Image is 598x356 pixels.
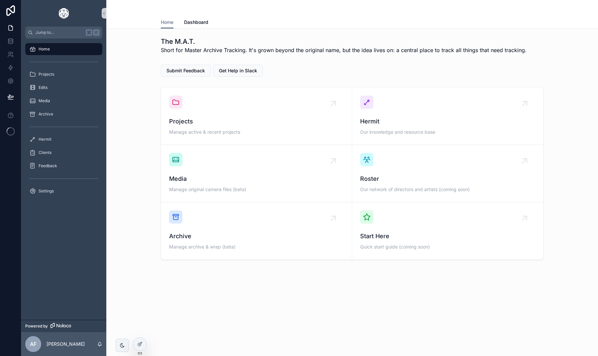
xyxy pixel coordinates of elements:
[25,43,102,55] a: Home
[47,341,85,347] p: [PERSON_NAME]
[25,68,102,80] a: Projects
[169,232,344,241] span: Archive
[360,174,535,183] span: Roster
[352,88,543,145] a: HermitOur knowledge and resource base
[94,30,99,35] span: K
[169,129,344,135] span: Manage active & recent projects
[39,188,54,194] span: Settings
[25,108,102,120] a: Archive
[39,111,53,117] span: Archive
[360,186,535,193] span: Our network of directors and artists (coming soon)
[39,163,57,169] span: Feedback
[169,244,344,250] span: Manage archive & wrap (beta)
[352,145,543,202] a: RosterOur network of directors and artists (coming soon)
[219,67,257,74] span: Get Help in Slack
[360,117,535,126] span: Hermit
[184,19,208,26] span: Dashboard
[184,16,208,30] a: Dashboard
[169,174,344,183] span: Media
[169,117,344,126] span: Projects
[39,46,50,52] span: Home
[161,16,173,29] a: Home
[39,137,51,142] span: Hermit
[59,8,69,19] img: App logo
[25,82,102,94] a: Edits
[39,85,48,90] span: Edits
[39,72,54,77] span: Projects
[169,186,344,193] span: Manage original camera files (beta)
[166,67,205,74] span: Submit Feedback
[21,320,106,332] a: Powered by
[39,98,50,104] span: Media
[25,147,102,159] a: Clients
[21,38,106,206] div: scrollable content
[360,244,535,250] span: Quick start guide (coming soon)
[25,160,102,172] a: Feedback
[161,202,352,259] a: ArchiveManage archive & wrap (beta)
[25,323,48,329] span: Powered by
[30,340,37,348] span: AF
[360,129,535,135] span: Our knowledge and resource base
[161,88,352,145] a: ProjectsManage active & recent projects
[161,46,527,54] span: Short for Master Archive Tracking. It's grown beyond the original name, but the idea lives on: a ...
[36,30,83,35] span: Jump to...
[161,19,173,26] span: Home
[25,27,102,38] button: Jump to...K
[25,95,102,107] a: Media
[161,65,211,77] button: Submit Feedback
[360,232,535,241] span: Start Here
[352,202,543,259] a: Start HereQuick start guide (coming soon)
[39,150,51,155] span: Clients
[25,185,102,197] a: Settings
[161,145,352,202] a: MediaManage original camera files (beta)
[161,37,527,46] h1: The M.A.T.
[25,133,102,145] a: Hermit
[213,65,263,77] button: Get Help in Slack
